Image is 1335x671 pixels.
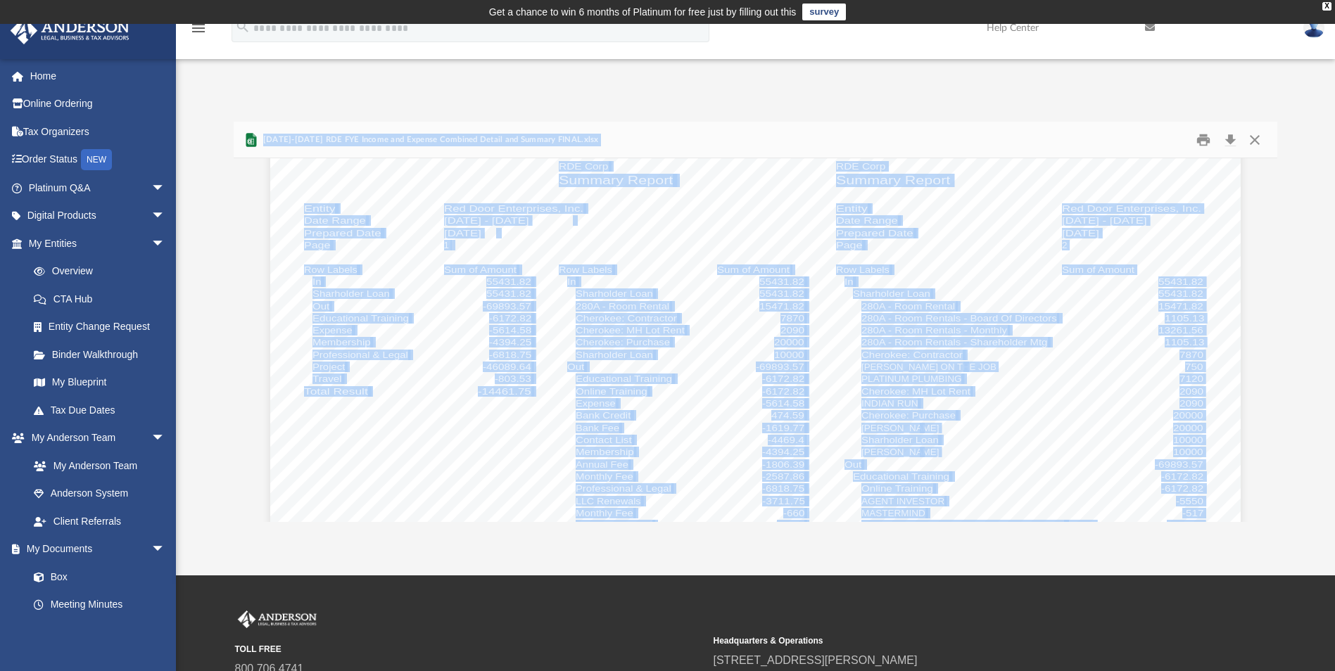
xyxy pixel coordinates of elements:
span: Page [836,241,862,250]
span: 1105.13 [1165,314,1204,323]
span: Date Range [304,216,366,225]
span: -1806.39 [762,460,804,469]
span: Cherokee: Purchase [576,338,670,347]
span: Cherokee: Purchase [861,411,956,420]
span: Sum of Amount [444,265,517,274]
span: 13261.56 [1158,326,1203,335]
span: [PERSON_NAME] [861,447,939,456]
span: Red Door Enterprises, Inc. [1062,204,1201,213]
img: Anderson Advisors Platinum Portal [235,611,319,629]
span: MASTERMIND [861,509,925,518]
span: -660 [783,509,804,518]
span: 20000 [774,338,804,347]
span: -4394.25 [489,338,531,347]
span: arrow_drop_down [151,229,179,258]
span: Professional Fee [576,520,652,530]
span: SIDEOUT ALPINE CAPITAL [GEOGRAPHIC_DATA] IN [861,520,1095,530]
span: RDE Corp [836,162,885,171]
span: -1619.77 [762,423,804,433]
span: Bank Fee [576,423,619,433]
span: In [844,277,853,286]
span: Sum of Amount [1062,265,1134,274]
span: Sharholder Loan [312,289,390,298]
span: Summary Report [836,174,950,186]
span: Entity [836,204,868,213]
span: 7870 [1179,350,1203,359]
span: -803.53 [495,374,531,383]
button: Print [1189,129,1217,151]
span: Cherokee: MH Lot Rent [576,326,685,335]
a: My Entitiesarrow_drop_down [10,229,186,257]
span: 55431.82 [486,277,531,286]
small: TOLL FREE [235,643,704,656]
small: Headquarters & Operations [714,634,1182,647]
span: Row Labels [559,265,612,274]
span: -2447 [777,520,804,530]
span: -69893.57 [1155,460,1203,469]
span: -6172.82 [489,314,531,323]
span: Out [844,460,861,469]
span: Online Training [861,484,933,493]
span: Cherokee: Contractor [576,314,677,323]
span: Project [312,362,345,371]
span: -2587.86 [762,472,804,481]
span: LLC Renewals [576,497,640,506]
span: Row Labels [304,265,358,274]
i: menu [190,20,207,37]
a: Digital Productsarrow_drop_down [10,202,186,230]
span: arrow_drop_down [151,535,179,564]
span: 55431.82 [1158,289,1203,298]
img: Anderson Advisors Platinum Portal [6,17,134,44]
span: Date Range [836,216,898,225]
span: 280A - Room Rentals - Shareholder Mtg [861,338,1047,347]
span: -6172.82 [762,374,804,383]
span: Entity [304,204,336,213]
span: 750 [1185,362,1203,371]
a: Platinum Q&Aarrow_drop_down [10,174,186,202]
span: -69893.57 [756,362,804,371]
a: My Documentsarrow_drop_down [10,535,179,563]
div: close [1322,2,1331,11]
span: In [567,277,576,286]
span: 2090 [780,326,804,335]
img: User Pic [1303,18,1324,38]
a: Overview [20,257,186,286]
span: 2090 [1179,387,1203,396]
span: Expense [312,326,353,335]
button: Download [1217,129,1243,151]
div: Document Viewer [234,158,1277,521]
span: -5614.58 [762,399,804,408]
span: Membership [312,338,371,347]
div: Get a chance to win 6 months of Platinum for free just by filling out this [489,4,797,20]
a: Entity Change Request [20,313,186,341]
a: My Anderson Team [20,452,172,480]
div: File preview [234,158,1277,521]
span: Expense [576,399,616,408]
span: Annual Fee [576,460,628,469]
a: Forms Library [20,618,172,646]
span: 55431.82 [759,277,804,286]
span: 10000 [1173,447,1203,456]
span: Travel [312,374,342,383]
span: -4394.25 [762,447,804,456]
span: 55431.82 [486,289,531,298]
span: Sharholder Loan [853,289,930,298]
span: Prepared Date [304,229,381,238]
span: 10000 [774,350,804,359]
span: [DATE] - [DATE] [1062,216,1147,225]
span: Out [567,362,584,371]
span: -6172.82 [1161,484,1203,493]
span: Cherokee: MH Lot Rent [861,387,970,396]
span: 20000 [1173,423,1203,433]
span: [DATE] - [DATE] [444,216,529,225]
span: Sharholder Loan [861,435,939,445]
span: 15471.82 [759,302,804,311]
span: Contact List [576,435,632,445]
a: My Anderson Teamarrow_drop_down [10,424,179,452]
span: [DATE] [444,229,481,238]
span: Out [312,302,329,311]
a: Order StatusNEW [10,146,186,174]
a: Anderson System [20,480,179,508]
span: Summary Report [559,174,673,186]
span: Monthly Fee [576,509,633,518]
